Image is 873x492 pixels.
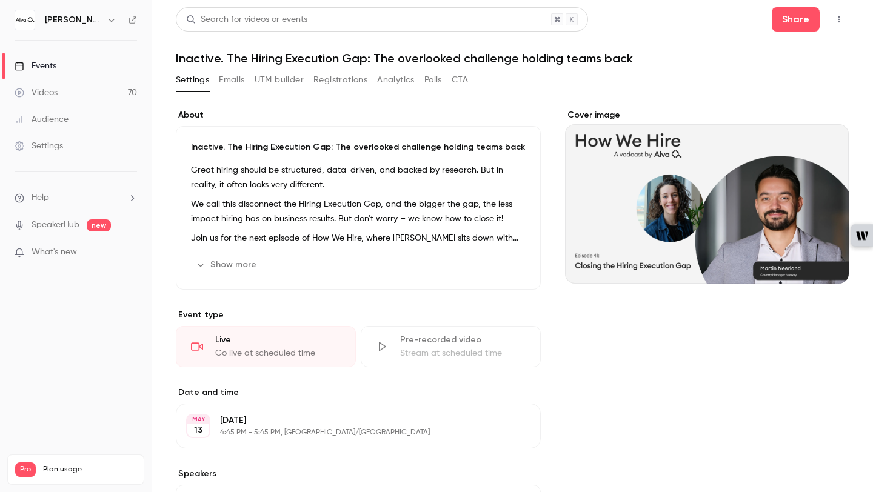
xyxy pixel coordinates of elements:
span: Pro [15,462,36,477]
div: Pre-recorded video [400,334,526,346]
button: Registrations [313,70,367,90]
span: Help [32,191,49,204]
p: Join us for the next episode of How We Hire, where [PERSON_NAME] sits down with [PERSON_NAME], ou... [191,231,526,245]
div: Pre-recorded videoStream at scheduled time [361,326,541,367]
p: We call this disconnect the Hiring Execution Gap, and the bigger the gap, the less impact hiring ... [191,197,526,226]
button: UTM builder [255,70,304,90]
div: Videos [15,87,58,99]
p: Great hiring should be structured, data-driven, and backed by research. But in reality, it often ... [191,163,526,192]
span: What's new [32,246,77,259]
p: Inactive. The Hiring Execution Gap: The overlooked challenge holding teams back [191,141,526,153]
iframe: Noticeable Trigger [122,247,137,258]
div: Audience [15,113,69,125]
a: SpeakerHub [32,219,79,231]
button: Show more [191,255,264,274]
div: Go live at scheduled time [215,347,341,359]
button: Emails [219,70,244,90]
span: Plan usage [43,465,136,474]
span: new [87,219,111,231]
div: LiveGo live at scheduled time [176,326,356,367]
button: Analytics [377,70,415,90]
button: CTA [452,70,468,90]
div: Events [15,60,56,72]
div: Live [215,334,341,346]
div: Stream at scheduled time [400,347,526,359]
img: Alva Labs [15,10,35,30]
label: Speakers [176,468,541,480]
li: help-dropdown-opener [15,191,137,204]
p: Event type [176,309,541,321]
section: Cover image [565,109,849,284]
label: Date and time [176,387,541,399]
label: Cover image [565,109,849,121]
button: Polls [424,70,442,90]
div: MAY [187,415,209,424]
button: Share [772,7,820,32]
h1: Inactive. The Hiring Execution Gap: The overlooked challenge holding teams back [176,51,849,65]
div: Settings [15,140,63,152]
button: Settings [176,70,209,90]
p: 13 [194,424,202,436]
h6: [PERSON_NAME] Labs [45,14,102,26]
label: About [176,109,541,121]
p: 4:45 PM - 5:45 PM, [GEOGRAPHIC_DATA]/[GEOGRAPHIC_DATA] [220,428,477,437]
p: [DATE] [220,414,477,427]
div: Search for videos or events [186,13,307,26]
